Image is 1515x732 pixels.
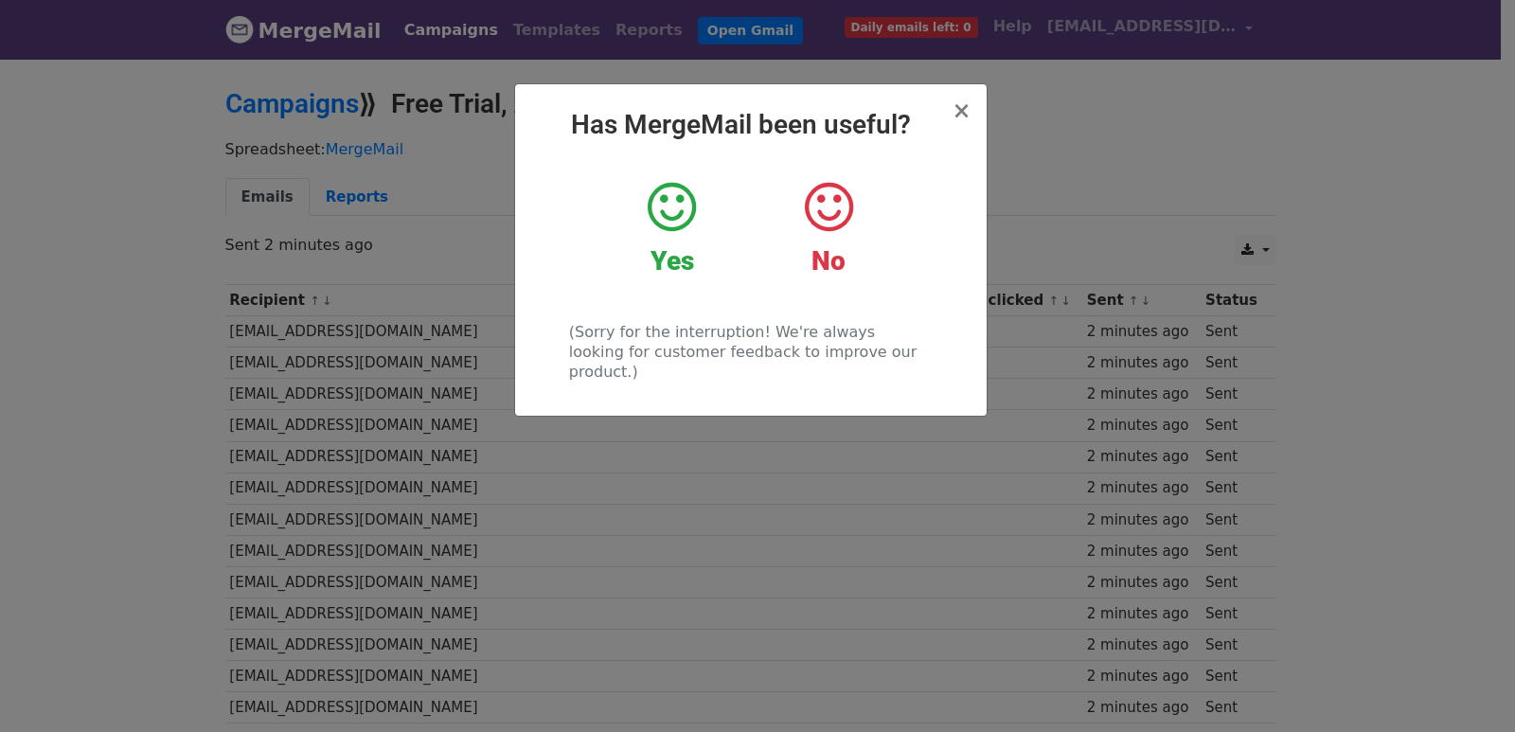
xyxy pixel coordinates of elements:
[952,98,971,124] span: ×
[811,245,846,277] strong: No
[952,99,971,122] button: Close
[530,109,971,141] h2: Has MergeMail been useful?
[608,179,736,277] a: Yes
[569,322,932,382] p: (Sorry for the interruption! We're always looking for customer feedback to improve our product.)
[651,245,694,277] strong: Yes
[764,179,892,277] a: No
